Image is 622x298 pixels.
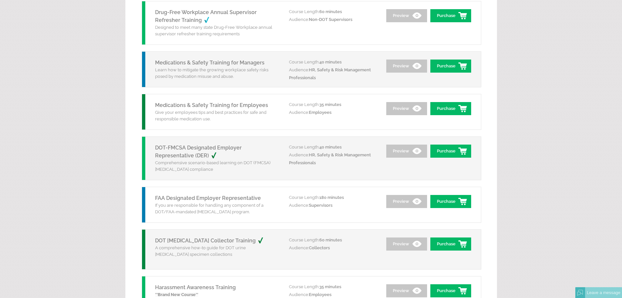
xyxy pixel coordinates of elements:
[289,244,377,252] p: Audience:
[289,58,377,66] p: Course Length:
[289,151,377,167] p: Audience:
[155,60,264,66] a: Medications & Safety Training for Managers
[386,60,427,73] a: Preview
[289,236,377,244] p: Course Length:
[289,67,371,80] span: HR, Safety & Risk Management Professionals
[430,195,471,208] a: Purchase
[319,145,342,149] span: 40 minutes
[386,284,427,297] a: Preview
[585,287,622,298] div: Leave a message
[430,102,471,115] a: Purchase
[155,102,268,108] a: Medications & Safety Training for Employees
[386,102,427,115] a: Preview
[386,9,427,22] a: Preview
[319,9,342,14] span: 60 minutes
[289,101,377,109] p: Course Length:
[319,60,342,64] span: 40 minutes
[430,9,471,22] a: Purchase
[289,109,377,116] p: Audience:
[430,145,471,158] a: Purchase
[155,67,268,79] span: Learn how to mitigate the growing workplace safety risks posed by medication misuse and abuse.
[319,284,341,289] span: 35 minutes
[289,66,377,82] p: Audience:
[309,292,331,297] span: Employees
[155,160,270,172] span: Comprehensive scenario-based learning on DOT (FMCSA) [MEDICAL_DATA] compliance
[309,245,330,250] span: Collectors
[155,195,261,201] a: FAA Designated Employer Representative
[309,110,331,115] span: Employees
[430,237,471,251] a: Purchase
[155,9,257,23] a: Drug-Free Workplace Annual Supervisor Refresher Training
[577,290,583,296] img: Offline
[155,25,272,36] span: Designed to meet many state Drug-Free Workplace annual supervisor refresher training requirements
[430,60,471,73] a: Purchase
[309,203,332,208] span: Supervisors
[289,8,377,16] p: Course Length:
[289,202,377,209] p: Audience:
[155,292,198,297] strong: **Brand New Course**
[430,284,471,297] a: Purchase
[155,237,270,244] a: DOT [MEDICAL_DATA] Collector Training
[289,152,371,165] span: HR, Safety & Risk Management Professionals
[289,143,377,151] p: Course Length:
[386,145,427,158] a: Preview
[386,237,427,251] a: Preview
[155,284,236,290] a: Harassment Awareness Training
[319,102,341,107] span: 35 minutes
[155,145,242,159] a: DOT-FMCSA Designated Employer Representative (DER)
[155,245,279,258] p: A comprehensive how-to guide for DOT urine [MEDICAL_DATA] specimen collections
[386,195,427,208] a: Preview
[289,194,377,202] p: Course Length:
[319,237,342,242] span: 60 minutes
[289,283,377,291] p: Course Length:
[319,195,344,200] span: 180 minutes
[155,110,266,121] span: Give your employees tips and best practices for safe and responsible medication use.
[155,202,279,215] p: If you are responsible for handling any component of a DOT/FAA-mandated [MEDICAL_DATA] program.
[289,16,377,24] p: Audience:
[309,17,352,22] span: Non-DOT Supervisors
